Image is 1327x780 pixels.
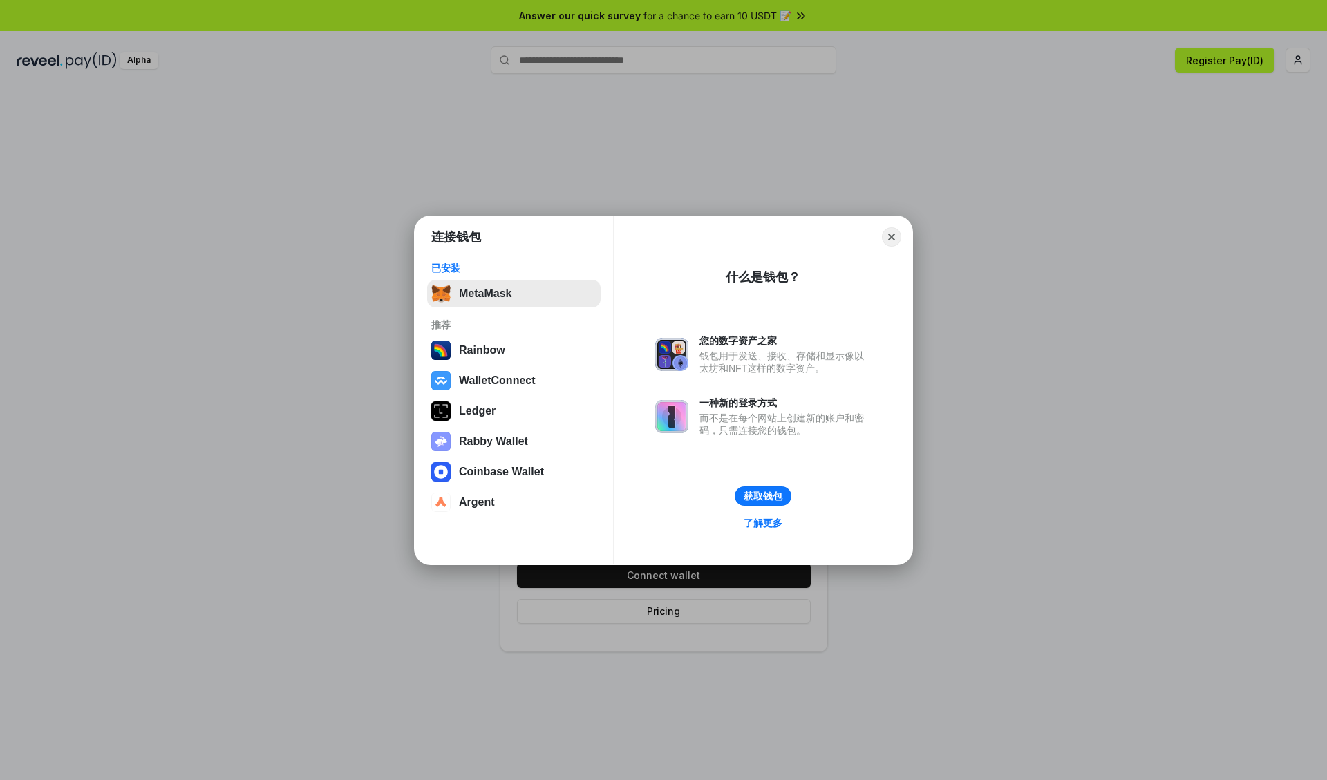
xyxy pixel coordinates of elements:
[726,269,800,285] div: 什么是钱包？
[431,229,481,245] h1: 连接钱包
[459,405,496,417] div: Ledger
[744,517,782,529] div: 了解更多
[699,412,871,437] div: 而不是在每个网站上创建新的账户和密码，只需连接您的钱包。
[431,401,451,421] img: svg+xml,%3Csvg%20xmlns%3D%22http%3A%2F%2Fwww.w3.org%2F2000%2Fsvg%22%20width%3D%2228%22%20height%3...
[431,318,596,331] div: 推荐
[882,227,901,247] button: Close
[427,336,601,364] button: Rainbow
[427,397,601,425] button: Ledger
[431,262,596,274] div: 已安装
[427,428,601,455] button: Rabby Wallet
[427,458,601,486] button: Coinbase Wallet
[431,493,451,512] img: svg+xml,%3Csvg%20width%3D%2228%22%20height%3D%2228%22%20viewBox%3D%220%200%2028%2028%22%20fill%3D...
[431,341,451,360] img: svg+xml,%3Csvg%20width%3D%22120%22%20height%3D%22120%22%20viewBox%3D%220%200%20120%20120%22%20fil...
[735,514,791,532] a: 了解更多
[427,367,601,394] button: WalletConnect
[744,490,782,502] div: 获取钱包
[699,334,871,347] div: 您的数字资产之家
[699,350,871,374] div: 钱包用于发送、接收、存储和显示像以太坊和NFT这样的数字资产。
[735,486,791,506] button: 获取钱包
[427,488,601,516] button: Argent
[431,284,451,303] img: svg+xml,%3Csvg%20fill%3D%22none%22%20height%3D%2233%22%20viewBox%3D%220%200%2035%2033%22%20width%...
[431,432,451,451] img: svg+xml,%3Csvg%20xmlns%3D%22http%3A%2F%2Fwww.w3.org%2F2000%2Fsvg%22%20fill%3D%22none%22%20viewBox...
[427,280,601,307] button: MetaMask
[655,338,688,371] img: svg+xml,%3Csvg%20xmlns%3D%22http%3A%2F%2Fwww.w3.org%2F2000%2Fsvg%22%20fill%3D%22none%22%20viewBox...
[431,462,451,482] img: svg+xml,%3Csvg%20width%3D%2228%22%20height%3D%2228%22%20viewBox%3D%220%200%2028%2028%22%20fill%3D...
[459,344,505,356] div: Rainbow
[655,400,688,433] img: svg+xml,%3Csvg%20xmlns%3D%22http%3A%2F%2Fwww.w3.org%2F2000%2Fsvg%22%20fill%3D%22none%22%20viewBox...
[459,374,536,387] div: WalletConnect
[459,496,495,508] div: Argent
[459,287,511,300] div: MetaMask
[431,371,451,390] img: svg+xml,%3Csvg%20width%3D%2228%22%20height%3D%2228%22%20viewBox%3D%220%200%2028%2028%22%20fill%3D...
[459,466,544,478] div: Coinbase Wallet
[459,435,528,448] div: Rabby Wallet
[699,397,871,409] div: 一种新的登录方式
